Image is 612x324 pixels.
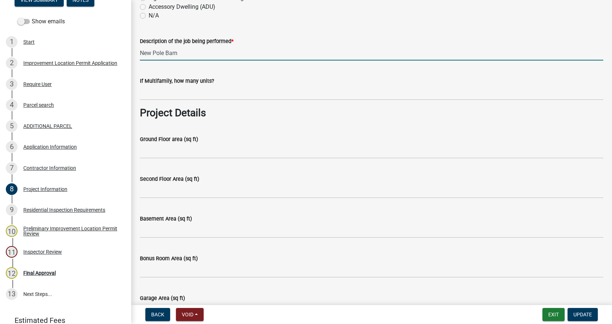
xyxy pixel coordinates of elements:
[6,57,17,69] div: 2
[23,249,62,254] div: Inspector Review
[23,39,35,44] div: Start
[140,216,192,222] label: Basement Area (sq ft)
[6,162,17,174] div: 7
[23,187,67,192] div: Project Information
[23,82,52,87] div: Require User
[6,225,17,237] div: 10
[17,17,65,26] label: Show emails
[140,107,206,119] strong: Project Details
[6,246,17,258] div: 11
[6,267,17,279] div: 12
[145,308,170,321] button: Back
[140,177,199,182] label: Second Floor Area (sq ft)
[140,39,234,44] label: Description of the job being performed
[6,120,17,132] div: 5
[6,99,17,111] div: 4
[176,308,204,321] button: Void
[6,288,17,300] div: 13
[149,3,215,11] label: Accessory Dwelling (ADU)
[23,270,56,276] div: Final Approval
[23,102,54,108] div: Parcel search
[140,137,198,142] label: Ground Floor area (sq ft)
[6,36,17,48] div: 1
[542,308,565,321] button: Exit
[140,79,214,84] label: If Multifamily, how many units?
[23,165,76,171] div: Contractor Information
[23,226,119,236] div: Preliminary Improvement Location Permit Review
[140,256,198,261] label: Bonus Room Area (sq ft)
[140,296,185,301] label: Garage Area (sq ft)
[23,124,72,129] div: ADDITIONAL PARCEL
[23,207,105,212] div: Residential Inspection Requirements
[568,308,598,321] button: Update
[151,312,164,317] span: Back
[6,78,17,90] div: 3
[6,141,17,153] div: 6
[149,11,159,20] label: N/A
[6,204,17,216] div: 9
[23,60,117,66] div: Improvement Location Permit Application
[573,312,592,317] span: Update
[23,144,77,149] div: Application Information
[6,183,17,195] div: 8
[182,312,193,317] span: Void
